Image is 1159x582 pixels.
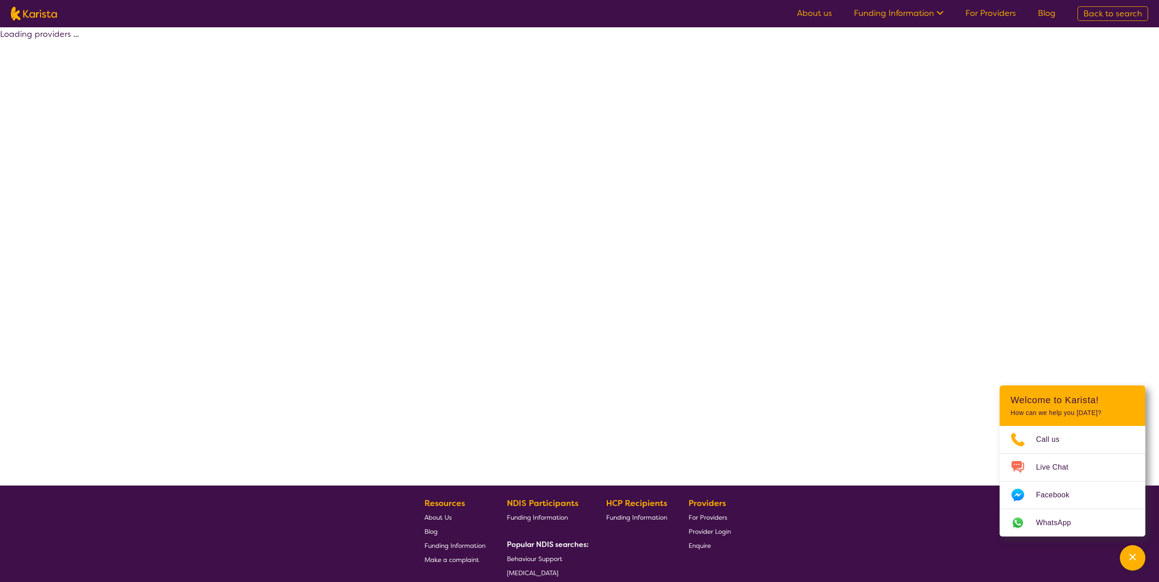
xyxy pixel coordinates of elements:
a: Funding Information [424,538,485,552]
b: HCP Recipients [606,498,667,509]
span: Behaviour Support [507,555,562,563]
p: How can we help you [DATE]? [1011,409,1134,417]
b: Providers [689,498,726,509]
span: Enquire [689,542,711,550]
img: Karista logo [11,7,57,20]
span: Funding Information [606,513,667,521]
div: Channel Menu [1000,385,1145,536]
span: Back to search [1083,8,1142,19]
a: Blog [1038,8,1056,19]
button: Channel Menu [1120,545,1145,571]
span: Provider Login [689,527,731,536]
a: Funding Information [507,510,585,524]
a: Back to search [1077,6,1148,21]
b: Resources [424,498,465,509]
span: Funding Information [507,513,568,521]
span: About Us [424,513,452,521]
h2: Welcome to Karista! [1011,395,1134,405]
a: Behaviour Support [507,552,585,566]
a: About Us [424,510,485,524]
a: Funding Information [606,510,667,524]
a: Make a complaint [424,552,485,567]
a: Blog [424,524,485,538]
ul: Choose channel [1000,426,1145,536]
a: [MEDICAL_DATA] [507,566,585,580]
span: Funding Information [424,542,485,550]
a: Funding Information [854,8,944,19]
span: Facebook [1036,488,1080,502]
a: About us [797,8,832,19]
b: Popular NDIS searches: [507,540,589,549]
span: Blog [424,527,438,536]
a: For Providers [965,8,1016,19]
span: [MEDICAL_DATA] [507,569,558,577]
a: For Providers [689,510,731,524]
span: WhatsApp [1036,516,1082,530]
span: Call us [1036,433,1071,446]
span: Make a complaint [424,556,479,564]
a: Web link opens in a new tab. [1000,509,1145,536]
span: Live Chat [1036,461,1079,474]
span: For Providers [689,513,727,521]
a: Provider Login [689,524,731,538]
a: Enquire [689,538,731,552]
b: NDIS Participants [507,498,578,509]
